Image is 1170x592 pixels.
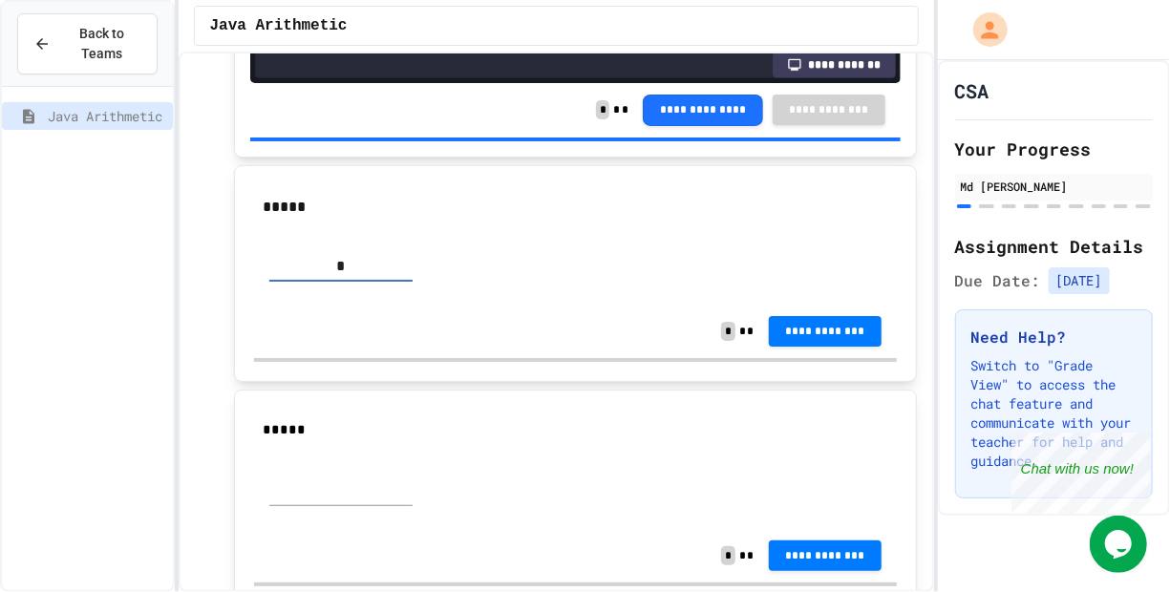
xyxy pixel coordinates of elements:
h2: Your Progress [955,136,1153,162]
h1: CSA [955,77,989,104]
h2: Assignment Details [955,233,1153,260]
span: [DATE] [1049,267,1110,294]
span: Back to Teams [62,24,141,64]
iframe: chat widget [1011,433,1151,514]
span: Java Arithmetic [48,106,165,126]
span: Java Arithmetic [210,14,348,37]
button: Back to Teams [17,13,158,74]
p: Switch to "Grade View" to access the chat feature and communicate with your teacher for help and ... [971,356,1137,471]
span: Due Date: [955,269,1041,292]
div: Md [PERSON_NAME] [961,178,1147,195]
div: My Account [953,8,1012,52]
h3: Need Help? [971,326,1137,349]
iframe: chat widget [1090,516,1151,573]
